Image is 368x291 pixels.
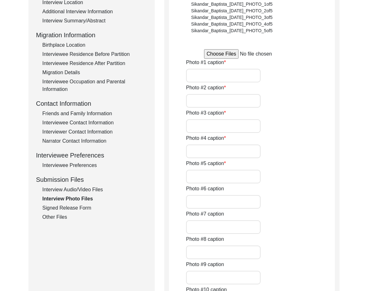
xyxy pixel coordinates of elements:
label: Photo #3 caption [186,109,226,117]
div: Submission Files [36,175,147,184]
label: Photo #9 caption [186,261,224,268]
label: Photo #4 caption [186,134,226,142]
div: Contact Information [36,99,147,108]
div: Interviewee Occupation and Parental Information [42,78,147,93]
div: Friends and Family Information [42,110,147,117]
div: Interviewee Residence After Partition [42,60,147,67]
label: Photo #1 caption [186,59,226,66]
label: Photo #6 caption [186,185,224,193]
label: Photo #5 caption [186,160,226,167]
div: Interviewee Preferences [42,162,147,169]
div: Birthplace Location [42,41,147,49]
div: Interview Audio/Video Files [42,186,147,193]
div: Interviewee Residence Before Partition [42,50,147,58]
div: Migration Information [36,30,147,40]
div: Migration Details [42,69,147,76]
div: Signed Release Form [42,204,147,212]
div: Interview Photo Files [42,195,147,203]
div: Interview Summary/Abstract [42,17,147,25]
label: Photo #8 caption [186,235,224,243]
label: Photo #7 caption [186,210,224,218]
div: Interviewee Contact Information [42,119,147,127]
div: Additional Interview Information [42,8,147,15]
label: Photo #2 caption [186,84,226,92]
div: Interviewer Contact Information [42,128,147,136]
div: Interviewee Preferences [36,151,147,160]
div: Narrator Contact Information [42,137,147,145]
div: Other Files [42,213,147,221]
